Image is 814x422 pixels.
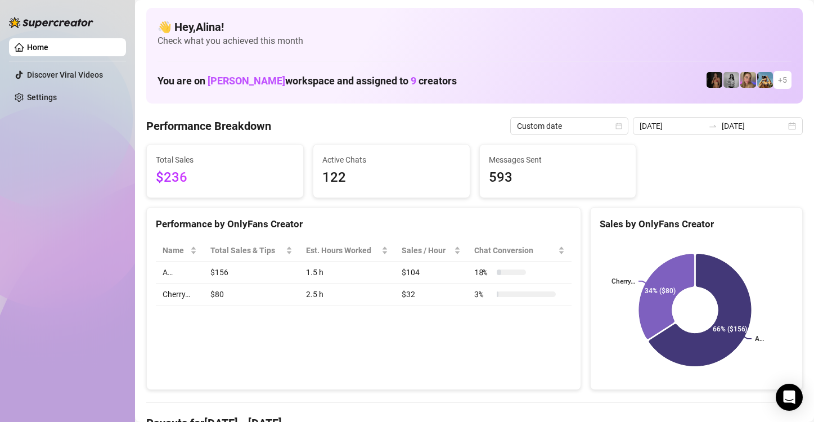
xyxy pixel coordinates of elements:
text: Cherry… [611,277,635,285]
span: swap-right [708,122,717,131]
th: Name [156,240,204,262]
h1: You are on workspace and assigned to creators [158,75,457,87]
span: 3 % [474,288,492,300]
input: Start date [640,120,704,132]
td: $104 [395,262,467,284]
span: Messages Sent [489,154,627,166]
img: Babydanix [757,72,773,88]
span: Active Chats [322,154,461,166]
td: $156 [204,262,299,284]
th: Chat Conversion [467,240,572,262]
img: A [723,72,739,88]
td: Cherry… [156,284,204,306]
span: 18 % [474,266,492,279]
div: Est. Hours Worked [306,244,379,257]
span: calendar [615,123,622,129]
span: Check what you achieved this month [158,35,791,47]
td: 2.5 h [299,284,395,306]
span: Total Sales & Tips [210,244,283,257]
text: A… [755,335,764,343]
span: 593 [489,167,627,188]
img: Cherry [740,72,756,88]
td: 1.5 h [299,262,395,284]
h4: 👋 Hey, Alina ! [158,19,791,35]
span: + 5 [778,74,787,86]
a: Discover Viral Videos [27,70,103,79]
a: Settings [27,93,57,102]
span: 9 [411,75,416,87]
img: the_bohema [707,72,722,88]
div: Performance by OnlyFans Creator [156,217,572,232]
td: $80 [204,284,299,306]
span: Custom date [517,118,622,134]
span: 122 [322,167,461,188]
a: Home [27,43,48,52]
span: Total Sales [156,154,294,166]
div: Sales by OnlyFans Creator [600,217,793,232]
div: Open Intercom Messenger [776,384,803,411]
img: logo-BBDzfeDw.svg [9,17,93,28]
span: Name [163,244,188,257]
td: A… [156,262,204,284]
span: [PERSON_NAME] [208,75,285,87]
h4: Performance Breakdown [146,118,271,134]
th: Total Sales & Tips [204,240,299,262]
span: Chat Conversion [474,244,556,257]
span: Sales / Hour [402,244,452,257]
input: End date [722,120,786,132]
td: $32 [395,284,467,306]
span: $236 [156,167,294,188]
span: to [708,122,717,131]
th: Sales / Hour [395,240,467,262]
